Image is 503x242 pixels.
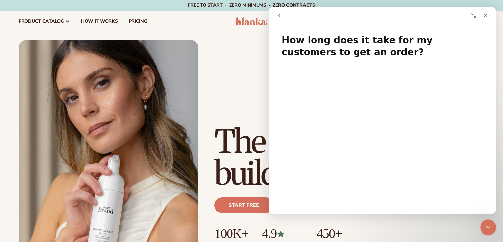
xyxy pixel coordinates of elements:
p: 450+ [316,226,366,241]
span: How It Works [81,19,118,24]
h1: The modern way to build a brand [214,126,484,189]
span: Free to start · ZERO minimums · ZERO contracts [188,2,315,8]
p: 100K+ [214,226,248,241]
a: How It Works [76,11,123,32]
iframe: Intercom live chat [269,7,496,214]
iframe: Intercom live chat [480,219,496,235]
span: pricing [128,19,147,24]
p: 4.9 [262,226,303,241]
a: Start free [214,197,273,213]
img: logo [236,17,267,25]
a: product catalog [13,11,76,32]
span: product catalog [19,19,64,24]
a: pricing [123,11,152,32]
